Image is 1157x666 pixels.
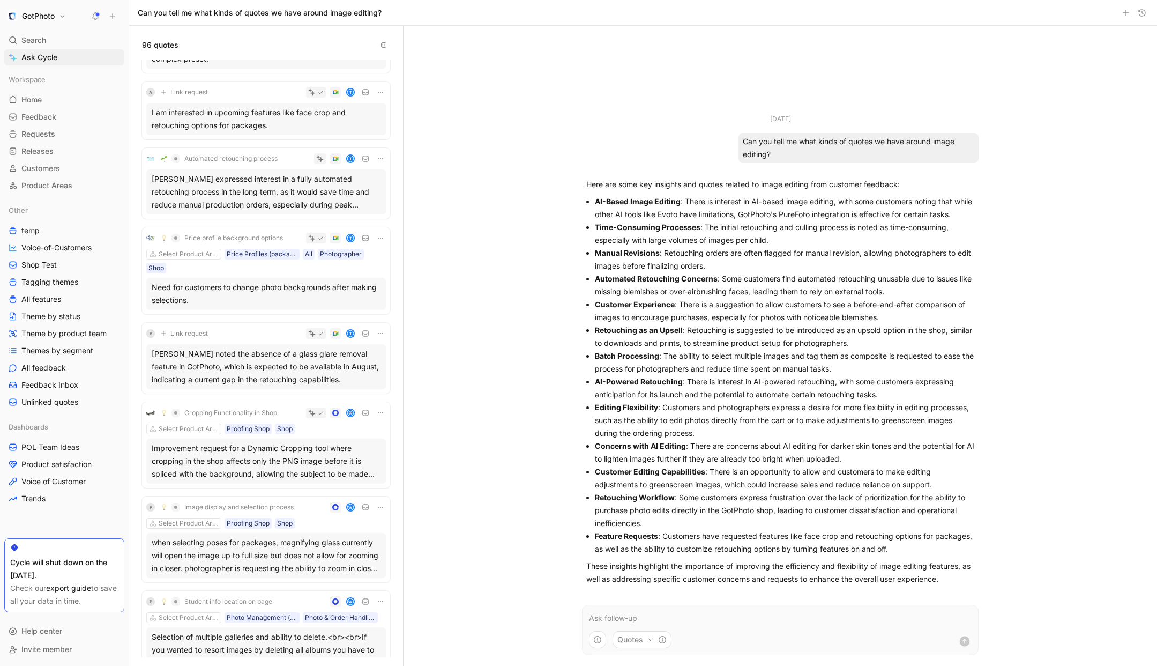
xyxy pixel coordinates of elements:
[595,197,681,206] strong: AI-Based Image Editing
[595,531,658,541] strong: Feature Requests
[157,595,276,608] button: 💡Student info location on page
[4,308,124,324] a: Theme by status
[152,442,380,480] div: Improvement request for a Dynamic Cropping tool where cropping in the shop affects only the PNG i...
[170,329,208,338] span: Link request
[161,504,167,510] img: 💡
[586,178,974,191] p: Here are some key insights and quotes related to image editing from customer feedback:
[21,311,80,322] span: Theme by status
[184,154,278,163] span: Automated retouching process
[21,459,92,470] span: Product satisfaction
[595,298,974,324] p: : There is a suggestion to allow customers to see a before-and-after comparison of images to enco...
[184,234,283,242] span: Price profile background options
[770,114,791,124] div: [DATE]
[21,94,42,105] span: Home
[4,49,124,65] a: Ask Cycle
[738,133,979,163] div: Can you tell me what kinds of quotes we have around image editing?
[595,223,700,232] strong: Time-Consuming Processes
[347,410,354,417] img: avatar
[4,291,124,307] a: All features
[320,249,362,260] div: Photographer
[4,377,124,393] a: Feedback Inbox
[157,501,297,514] button: 💡Image display and selection process
[161,156,167,162] img: 🌱
[146,234,155,242] img: logo
[9,205,28,216] span: Other
[21,146,54,157] span: Releases
[347,504,354,511] div: W
[9,74,46,85] span: Workspace
[146,503,155,512] div: P
[595,300,675,309] strong: Customer Experience
[21,225,40,236] span: temp
[184,409,277,417] span: Cropping Functionality in Shop
[227,518,270,529] div: Proofing Shop
[227,612,297,623] div: Photo Management (uploading / downloading photos, activating access codes, watermarks)
[21,328,107,339] span: Theme by product team
[138,8,382,18] h1: Can you tell me what kinds of quotes we have around image editing?
[595,375,974,401] p: : There is interest in AI-powered retouching, with some customers expressing anticipation for its...
[595,274,718,283] strong: Automated Retouching Concerns
[21,51,57,64] span: Ask Cycle
[4,177,124,194] a: Product Areas
[152,536,380,575] div: when selecting poses for packages, magnifying glass currently will open the image up to full size...
[157,406,281,419] button: 💡Cropping Functionality in Shop
[21,294,61,305] span: All features
[347,330,354,337] div: t
[159,249,219,260] div: Select Product Area
[157,86,212,99] button: Link request
[21,362,66,373] span: All feedback
[4,360,124,376] a: All feedback
[4,641,124,657] div: Invite member
[347,235,354,242] div: t
[347,598,354,605] div: W
[159,518,219,529] div: Select Product Area
[9,421,48,432] span: Dashboards
[146,88,155,97] div: A
[21,442,79,453] span: POL Team Ideas
[4,325,124,342] a: Theme by product team
[159,612,219,623] div: Select Product Area
[613,631,671,648] button: Quotes
[4,473,124,490] a: Voice of Customer
[4,223,124,239] a: temp
[4,257,124,273] a: Shop Test
[159,424,219,434] div: Select Product Area
[21,493,46,504] span: Trends
[21,626,62,635] span: Help center
[21,345,93,356] span: Themes by segment
[595,272,974,298] p: : Some customers find automated retouching unusable due to issues like missing blemishes or over-...
[146,597,155,606] div: P
[142,39,178,51] span: 96 quotes
[161,410,167,416] img: 💡
[4,394,124,410] a: Unlinked quotes
[227,424,270,434] div: Proofing Shop
[184,597,272,606] span: Student info location on page
[146,409,155,417] img: logo
[21,112,56,122] span: Feedback
[146,154,155,163] img: logo
[21,645,72,654] span: Invite member
[152,281,380,307] div: Need for customers to change photo backgrounds after making selections.
[170,88,208,97] span: Link request
[4,456,124,472] a: Product satisfaction
[347,89,354,96] div: t
[184,503,294,512] span: Image display and selection process
[22,11,55,21] h1: GotPhoto
[227,249,297,260] div: Price Profiles (packages, price profiles, upselling)
[595,377,683,386] strong: AI-Powered Retouching
[4,491,124,507] a: Trends
[4,419,124,435] div: Dashboards
[595,465,974,491] p: : There is an opportunity to allow end customers to make editing adjustments to greenscreen image...
[595,530,974,556] p: : Customers have requested features like face crop and retouching options for packages, as well a...
[595,467,705,476] strong: Customer Editing Capabilities
[21,242,92,253] span: Voice-of-Customers
[4,160,124,176] a: Customers
[4,240,124,256] a: Voice-of-Customers
[4,9,69,24] button: GotPhotoGotPhoto
[21,163,60,174] span: Customers
[595,248,660,257] strong: Manual Revisions
[4,92,124,108] a: Home
[347,156,354,162] div: t
[157,152,281,165] button: 🌱Automated retouching process
[586,560,974,586] p: These insights highlight the importance of improving the efficiency and flexibility of image edit...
